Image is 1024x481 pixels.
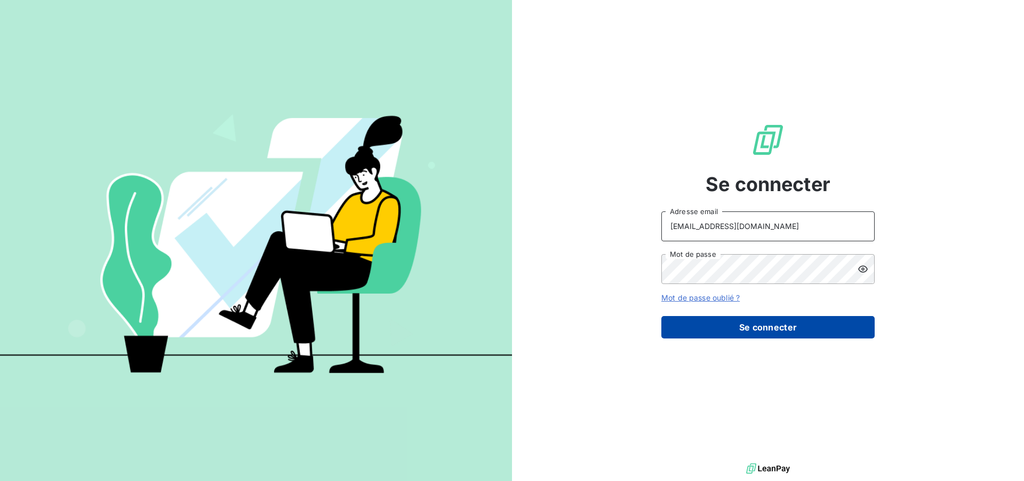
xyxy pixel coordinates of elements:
[751,123,785,157] img: Logo LeanPay
[661,293,740,302] a: Mot de passe oublié ?
[746,461,790,477] img: logo
[706,170,830,199] span: Se connecter
[661,316,875,338] button: Se connecter
[661,211,875,241] input: placeholder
